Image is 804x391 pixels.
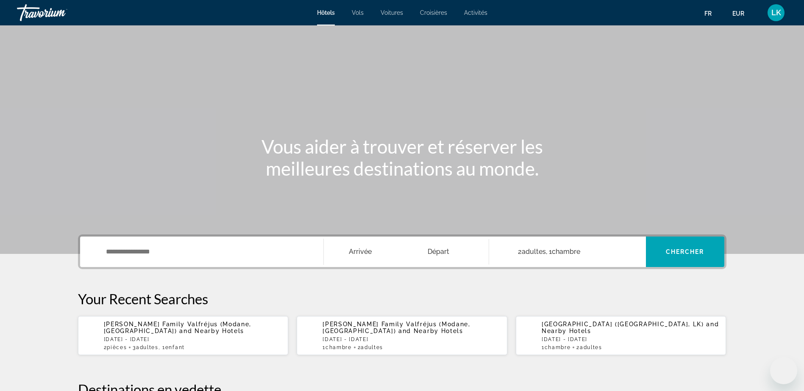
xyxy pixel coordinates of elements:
button: Chercher [646,237,724,267]
span: [PERSON_NAME] Family Valfréjus (Modane, [GEOGRAPHIC_DATA]) [104,321,252,334]
span: and Nearby Hotels [542,321,719,334]
p: [DATE] - [DATE] [323,336,501,342]
a: Activités [464,9,487,16]
a: Travorium [17,2,102,24]
span: 3 [133,344,158,350]
span: 2 [104,344,127,350]
a: Voitures [381,9,403,16]
p: [DATE] - [DATE] [542,336,720,342]
span: Adultes [522,248,546,256]
span: 1 [323,344,351,350]
span: Adultes [361,344,383,350]
button: Change currency [732,7,752,19]
a: Vols [352,9,364,16]
h1: Vous aider à trouver et réserver les meilleures destinations au monde. [243,135,561,179]
span: LK [771,8,781,17]
span: and Nearby Hotels [398,328,463,334]
span: Adultes [136,344,159,350]
span: Chambre [545,344,571,350]
button: Check in and out dates [324,237,489,267]
span: and Nearby Hotels [179,328,244,334]
button: [PERSON_NAME] Family Valfréjus (Modane, [GEOGRAPHIC_DATA]) and Nearby Hotels[DATE] - [DATE]2pièce... [78,316,289,355]
span: pièces [107,344,127,350]
div: Search widget [80,237,724,267]
span: Chambre [552,248,580,256]
span: 2 [576,344,602,350]
span: Adultes [580,344,602,350]
span: , 1 [159,344,185,350]
button: [PERSON_NAME] Family Valfréjus (Modane, [GEOGRAPHIC_DATA]) and Nearby Hotels[DATE] - [DATE]1Chamb... [297,316,507,355]
span: Chambre [325,344,352,350]
button: Change language [704,7,720,19]
span: 2 [358,344,383,350]
span: EUR [732,10,744,17]
p: Your Recent Searches [78,290,726,307]
a: Hôtels [317,9,335,16]
span: , 1 [546,246,580,258]
iframe: Bouton de lancement de la fenêtre de messagerie [770,357,797,384]
button: Travelers: 2 adults, 0 children [489,237,646,267]
a: Croisières [420,9,447,16]
span: [PERSON_NAME] Family Valfréjus (Modane, [GEOGRAPHIC_DATA]) [323,321,470,334]
button: [GEOGRAPHIC_DATA] ([GEOGRAPHIC_DATA], LK) and Nearby Hotels[DATE] - [DATE]1Chambre2Adultes [516,316,726,355]
span: fr [704,10,712,17]
span: 2 [518,246,546,258]
span: Enfant [165,344,185,350]
span: Chercher [666,248,704,255]
span: [GEOGRAPHIC_DATA] ([GEOGRAPHIC_DATA], LK) [542,321,704,328]
button: User Menu [765,4,787,22]
p: [DATE] - [DATE] [104,336,282,342]
span: 1 [542,344,570,350]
